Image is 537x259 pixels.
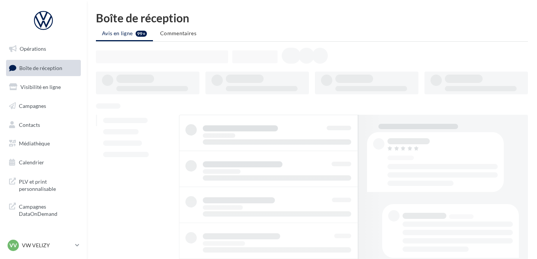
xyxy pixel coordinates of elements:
[19,140,50,147] span: Médiathèque
[22,242,72,249] p: VW VELIZY
[9,242,17,249] span: VV
[5,98,82,114] a: Campagnes
[19,201,78,218] span: Campagnes DataOnDemand
[5,154,82,170] a: Calendrier
[96,12,528,23] div: Boîte de réception
[19,103,46,109] span: Campagnes
[5,79,82,95] a: Visibilité en ligne
[20,84,61,90] span: Visibilité en ligne
[160,30,196,36] span: Commentaires
[5,198,82,221] a: Campagnes DataOnDemand
[5,117,82,133] a: Contacts
[19,159,44,165] span: Calendrier
[6,238,81,253] a: VV VW VELIZY
[19,64,62,71] span: Boîte de réception
[5,60,82,76] a: Boîte de réception
[5,136,82,151] a: Médiathèque
[19,176,78,193] span: PLV et print personnalisable
[19,121,40,128] span: Contacts
[20,45,46,52] span: Opérations
[5,173,82,196] a: PLV et print personnalisable
[5,41,82,57] a: Opérations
